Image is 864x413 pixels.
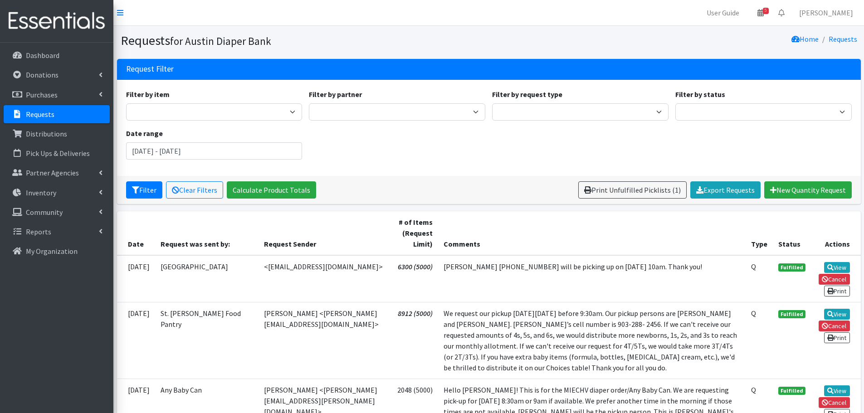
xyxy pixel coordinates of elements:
[773,211,811,255] th: Status
[751,309,756,318] abbr: Quantity
[778,263,805,272] span: Fulfilled
[811,211,860,255] th: Actions
[4,223,110,241] a: Reports
[824,309,850,320] a: View
[4,242,110,260] a: My Organization
[126,142,303,160] input: January 1, 2011 - December 31, 2011
[4,125,110,143] a: Distributions
[389,211,438,255] th: # of Items (Request Limit)
[26,188,56,197] p: Inventory
[824,286,850,296] a: Print
[438,211,746,255] th: Comments
[819,397,850,408] a: Cancel
[824,332,850,343] a: Print
[751,385,756,394] abbr: Quantity
[819,274,850,285] a: Cancel
[227,181,316,199] a: Calculate Product Totals
[791,34,819,44] a: Home
[751,262,756,271] abbr: Quantity
[26,129,67,138] p: Distributions
[4,184,110,202] a: Inventory
[155,302,259,379] td: St. [PERSON_NAME] Food Pantry
[690,181,761,199] a: Export Requests
[4,203,110,221] a: Community
[117,255,155,302] td: [DATE]
[26,51,59,60] p: Dashboard
[259,255,389,302] td: <[EMAIL_ADDRESS][DOMAIN_NAME]>
[438,302,746,379] td: We request our pickup [DATE][DATE] before 9:30am. Our pickup persons are [PERSON_NAME] and [PERSO...
[155,255,259,302] td: [GEOGRAPHIC_DATA]
[26,247,78,256] p: My Organization
[4,144,110,162] a: Pick Ups & Deliveries
[824,385,850,396] a: View
[699,4,747,22] a: User Guide
[4,66,110,84] a: Donations
[259,211,389,255] th: Request Sender
[121,33,486,49] h1: Requests
[117,211,155,255] th: Date
[26,208,63,217] p: Community
[4,86,110,104] a: Purchases
[778,310,805,318] span: Fulfilled
[763,8,769,14] span: 5
[764,181,852,199] a: New Quantity Request
[26,168,79,177] p: Partner Agencies
[819,321,850,331] a: Cancel
[4,164,110,182] a: Partner Agencies
[155,211,259,255] th: Request was sent by:
[792,4,860,22] a: [PERSON_NAME]
[4,46,110,64] a: Dashboard
[389,255,438,302] td: 6300 (5000)
[126,64,174,74] h3: Request Filter
[26,90,58,99] p: Purchases
[778,387,805,395] span: Fulfilled
[126,89,170,100] label: Filter by item
[675,89,725,100] label: Filter by status
[824,262,850,273] a: View
[26,227,51,236] p: Reports
[746,211,773,255] th: Type
[117,302,155,379] td: [DATE]
[389,302,438,379] td: 8912 (5000)
[166,181,223,199] a: Clear Filters
[259,302,389,379] td: [PERSON_NAME] <[PERSON_NAME][EMAIL_ADDRESS][DOMAIN_NAME]>
[578,181,687,199] a: Print Unfulfilled Picklists (1)
[4,105,110,123] a: Requests
[4,6,110,36] img: HumanEssentials
[829,34,857,44] a: Requests
[126,181,162,199] button: Filter
[26,149,90,158] p: Pick Ups & Deliveries
[26,110,54,119] p: Requests
[750,4,771,22] a: 5
[170,34,271,48] small: for Austin Diaper Bank
[26,70,59,79] p: Donations
[438,255,746,302] td: [PERSON_NAME] [PHONE_NUMBER] will be picking up on [DATE] 10am. Thank you!
[126,128,163,139] label: Date range
[309,89,362,100] label: Filter by partner
[492,89,562,100] label: Filter by request type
